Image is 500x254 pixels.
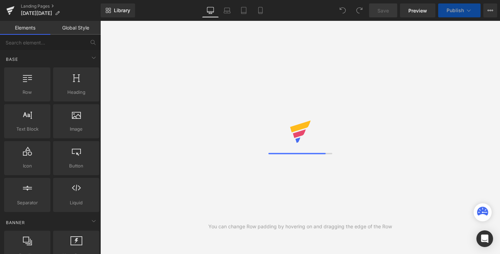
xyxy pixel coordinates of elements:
[476,230,493,247] div: Open Intercom Messenger
[483,3,497,17] button: More
[6,125,48,133] span: Text Block
[55,199,97,206] span: Liquid
[114,7,130,14] span: Library
[6,162,48,170] span: Icon
[202,3,219,17] a: Desktop
[55,125,97,133] span: Image
[252,3,269,17] a: Mobile
[5,56,19,63] span: Base
[447,8,464,13] span: Publish
[438,3,481,17] button: Publish
[50,21,101,35] a: Global Style
[336,3,350,17] button: Undo
[377,7,389,14] span: Save
[219,3,235,17] a: Laptop
[21,10,52,16] span: [DATE][DATE]
[235,3,252,17] a: Tablet
[408,7,427,14] span: Preview
[21,3,101,9] a: Landing Pages
[352,3,366,17] button: Redo
[400,3,435,17] a: Preview
[55,162,97,170] span: Button
[5,219,26,226] span: Banner
[6,199,48,206] span: Separator
[208,223,392,230] div: You can change Row padding by hovering on and dragging the edge of the Row
[6,89,48,96] span: Row
[101,3,135,17] a: New Library
[55,89,97,96] span: Heading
